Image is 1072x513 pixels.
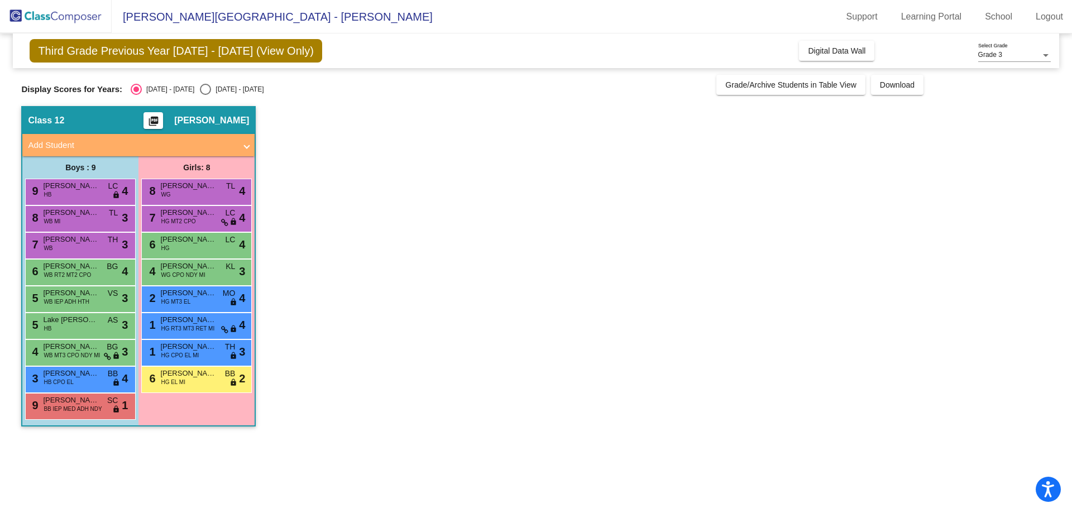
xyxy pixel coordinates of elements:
span: BG [107,341,118,353]
span: 3 [239,263,245,280]
div: Boys : 9 [22,156,138,179]
span: 4 [122,263,128,280]
mat-icon: picture_as_pdf [147,116,160,131]
span: Grade/Archive Students in Table View [725,80,856,89]
span: BB [225,368,236,380]
span: 4 [146,265,155,277]
span: 3 [122,290,128,306]
span: 3 [122,317,128,333]
span: 2 [146,292,155,304]
button: Print Students Details [143,112,163,129]
span: WB [44,244,52,252]
span: HG RT3 MT3 RET MI [161,324,214,333]
span: KL [226,261,235,272]
div: [DATE] - [DATE] [211,84,264,94]
span: WB IEP ADH HTH [44,298,89,306]
span: 6 [146,372,155,385]
span: 1 [146,346,155,358]
span: 2 [239,370,245,387]
span: HB [44,190,51,199]
span: TL [109,207,118,219]
span: 6 [29,265,38,277]
span: 5 [29,319,38,331]
span: 4 [29,346,38,358]
span: lock [229,298,237,307]
span: lock [112,378,120,387]
button: Download [871,75,923,95]
span: 8 [146,185,155,197]
span: 1 [122,397,128,414]
span: [PERSON_NAME] [43,287,99,299]
span: lock [112,191,120,200]
span: LC [226,234,236,246]
span: 4 [239,236,245,253]
span: lock [229,352,237,361]
span: 4 [239,317,245,333]
span: Class 12 [28,115,64,126]
span: AS [108,314,118,326]
span: [PERSON_NAME] [PERSON_NAME] [160,368,216,379]
mat-expansion-panel-header: Add Student [22,134,255,156]
div: [DATE] - [DATE] [142,84,194,94]
span: MO [223,287,236,299]
span: BB [108,368,118,380]
span: lock [229,378,237,387]
span: TH [108,234,118,246]
span: [PERSON_NAME] [43,261,99,272]
span: [PERSON_NAME] [43,341,99,352]
span: 4 [239,290,245,306]
span: 7 [146,212,155,224]
span: BB IEP MED ADH NDY [44,405,102,413]
span: 1 [146,319,155,331]
span: [PERSON_NAME] [43,234,99,245]
mat-radio-group: Select an option [131,84,264,95]
span: HG MT3 EL [161,298,190,306]
span: [PERSON_NAME] [43,180,99,191]
span: HB [44,324,51,333]
span: Digital Data Wall [808,46,865,55]
a: Learning Portal [892,8,971,26]
span: TL [226,180,235,192]
span: 5 [29,292,38,304]
span: WB MI [44,217,60,226]
span: 4 [239,183,245,199]
a: Logout [1027,8,1072,26]
span: WG CPO NDY MI [161,271,205,279]
a: School [976,8,1021,26]
span: lock [112,352,120,361]
button: Digital Data Wall [799,41,874,61]
span: 6 [146,238,155,251]
span: 9 [29,399,38,411]
span: LC [108,180,118,192]
a: Support [837,8,887,26]
span: [PERSON_NAME] [160,234,216,245]
span: HG MT2 CPO [161,217,195,226]
span: [PERSON_NAME] [43,368,99,379]
mat-panel-title: Add Student [28,139,236,152]
span: LC [226,207,236,219]
span: [PERSON_NAME][GEOGRAPHIC_DATA] - [PERSON_NAME] [112,8,433,26]
span: SC [107,395,118,406]
span: 3 [122,236,128,253]
span: 3 [239,343,245,360]
span: 4 [122,370,128,387]
span: 7 [29,238,38,251]
span: HG [161,244,169,252]
span: [PERSON_NAME] [160,341,216,352]
span: 3 [122,343,128,360]
div: Girls: 8 [138,156,255,179]
span: [PERSON_NAME] [43,395,99,406]
span: Lake [PERSON_NAME] [43,314,99,325]
span: Grade 3 [978,51,1002,59]
span: Third Grade Previous Year [DATE] - [DATE] (View Only) [30,39,322,63]
span: [PERSON_NAME] [43,207,99,218]
span: [PERSON_NAME] [160,207,216,218]
span: lock [112,405,120,414]
span: 9 [29,185,38,197]
span: 3 [29,372,38,385]
span: lock [229,325,237,334]
span: 3 [122,209,128,226]
span: [PERSON_NAME] [160,314,216,325]
span: [PERSON_NAME] [174,115,249,126]
button: Grade/Archive Students in Table View [716,75,865,95]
